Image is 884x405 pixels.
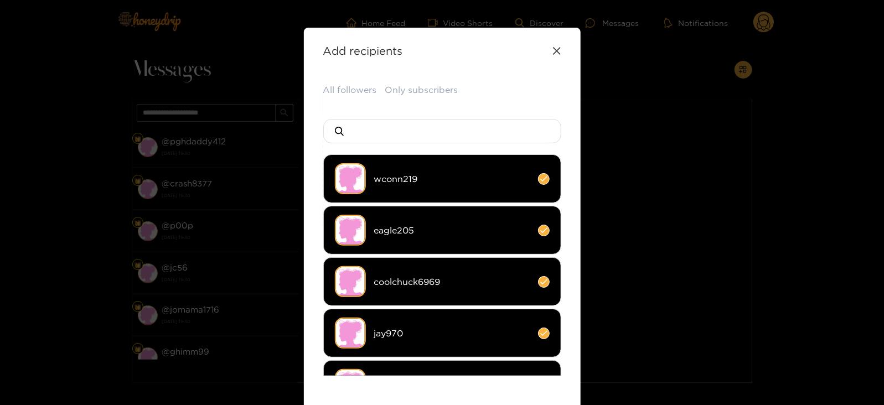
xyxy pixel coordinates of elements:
[335,163,366,194] img: no-avatar.png
[385,84,458,96] button: Only subscribers
[323,44,403,57] strong: Add recipients
[374,276,530,288] span: coolchuck6969
[335,266,366,297] img: no-avatar.png
[374,224,530,237] span: eagle205
[335,215,366,246] img: no-avatar.png
[374,173,530,185] span: wconn219
[335,369,366,400] img: no-avatar.png
[374,327,530,340] span: jay970
[323,84,377,96] button: All followers
[335,318,366,349] img: no-avatar.png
